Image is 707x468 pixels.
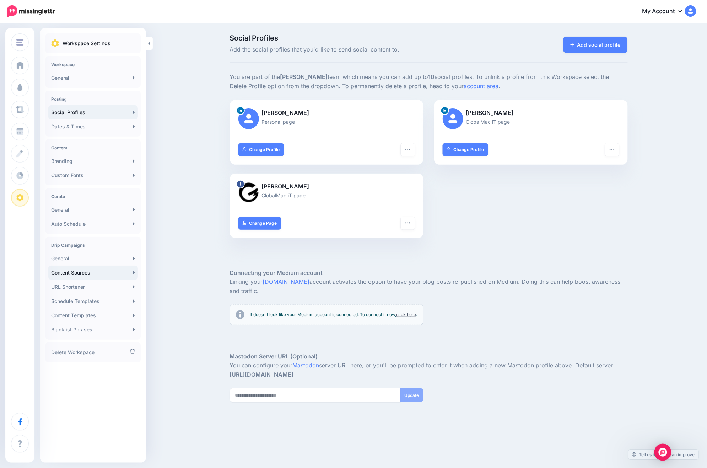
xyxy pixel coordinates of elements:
span: Social Profiles [230,34,492,42]
a: General [48,251,138,266]
a: Delete Workspace [48,345,138,360]
p: You can configure your server URL here, or you'll be prompted to enter it when adding a new Masto... [230,361,628,379]
img: user_default_image.png [238,108,259,129]
img: Missinglettr [7,5,55,17]
a: Mastodon [293,362,319,369]
h4: Posting [51,96,135,102]
a: Change Profile [238,143,284,156]
p: [PERSON_NAME] [443,108,619,118]
b: [PERSON_NAME] [280,73,328,80]
img: user_default_image.png [443,108,463,129]
a: Dates & Times [48,119,138,134]
a: account area [464,83,499,90]
p: [PERSON_NAME] [238,108,415,118]
h5: Connecting your Medium account [230,268,628,277]
p: Personal page [238,118,415,126]
b: 10 [428,73,435,80]
img: info-circle-grey.png [236,310,244,319]
h4: Workspace [51,62,135,67]
a: Blacklist Phrases [48,323,138,337]
a: Change Page [238,217,281,230]
span: Add the social profiles that you'd like to send social content to. [230,45,492,54]
a: Branding [48,154,138,168]
h4: Curate [51,194,135,199]
p: GlobalMac iT page [443,118,619,126]
p: Linking your account activates the option to have your blog posts re-published on Medium. Doing t... [230,277,628,296]
a: General [48,203,138,217]
a: My Account [635,3,696,20]
a: URL Shortener [48,280,138,294]
p: GlobalMac iT page [238,191,415,200]
div: Open Intercom Messenger [654,444,671,461]
a: Content Sources [48,266,138,280]
h5: Mastodon Server URL (Optional) [230,352,628,361]
a: Custom Fonts [48,168,138,182]
a: Social Profiles [48,105,138,119]
a: Tell us how we can improve [628,450,698,459]
a: click here [396,312,416,317]
strong: [URL][DOMAIN_NAME] [230,371,294,378]
p: [PERSON_NAME] [238,182,415,191]
h4: Drip Campaigns [51,243,135,248]
a: Content Templates [48,308,138,323]
img: menu.png [16,39,23,46]
a: Add social profile [563,37,628,53]
a: Auto Schedule [48,217,138,231]
p: It doesn't look like your Medium account is connected. To connect it now, . [250,311,417,318]
a: Change Profile [443,143,489,156]
button: Update [400,388,423,402]
h4: Content [51,145,135,150]
a: [DOMAIN_NAME] [263,278,310,285]
a: General [48,71,138,85]
a: Schedule Templates [48,294,138,308]
p: Workspace Settings [63,39,110,48]
img: settings.png [51,39,59,47]
p: You are part of the team which means you can add up to social profiles. To unlink a profile from ... [230,73,628,91]
img: 409555759_898884492237736_7115004818314551315_n-bsa152927.jpg [238,182,259,203]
